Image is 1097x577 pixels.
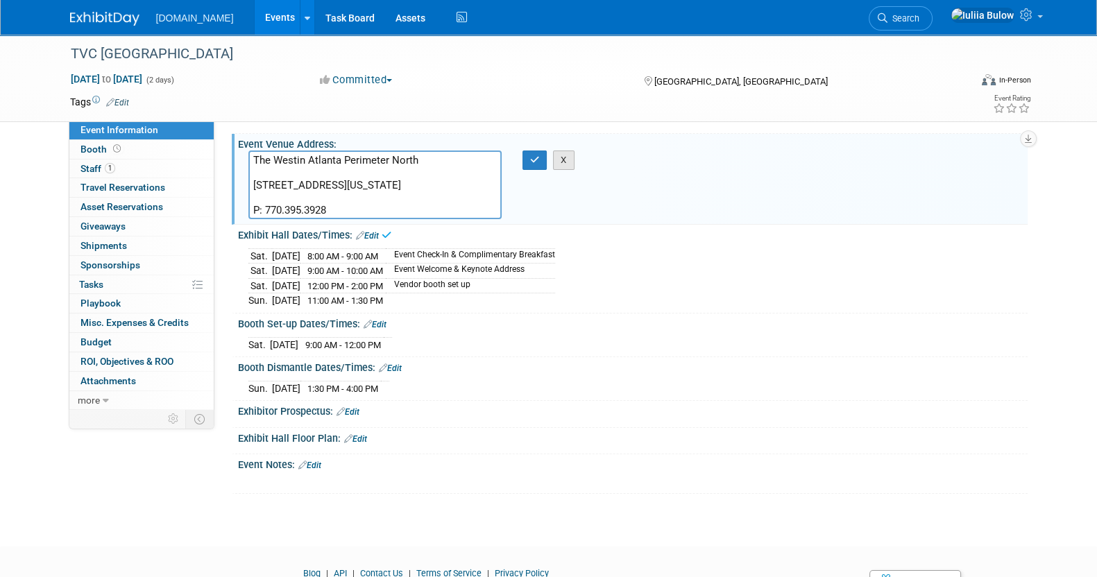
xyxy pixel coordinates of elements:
[80,317,189,328] span: Misc. Expenses & Credits
[69,372,214,390] a: Attachments
[80,336,112,347] span: Budget
[305,340,381,350] span: 9:00 AM - 12:00 PM
[386,278,555,293] td: Vendor booth set up
[80,182,165,193] span: Travel Reservations
[100,74,113,85] span: to
[998,75,1030,85] div: In-Person
[272,248,300,264] td: [DATE]
[307,281,383,291] span: 12:00 PM - 2:00 PM
[145,76,174,85] span: (2 days)
[69,121,214,139] a: Event Information
[307,266,383,276] span: 9:00 AM - 10:00 AM
[238,225,1028,243] div: Exhibit Hall Dates/Times:
[272,293,300,308] td: [DATE]
[70,12,139,26] img: ExhibitDay
[248,278,272,293] td: Sat.
[238,454,1028,472] div: Event Notes:
[315,73,398,87] button: Committed
[307,384,378,394] span: 1:30 PM - 4:00 PM
[248,337,270,352] td: Sat.
[69,236,214,255] a: Shipments
[80,240,127,251] span: Shipments
[69,391,214,410] a: more
[364,320,386,329] a: Edit
[80,298,121,309] span: Playbook
[307,251,378,261] span: 8:00 AM - 9:00 AM
[238,428,1028,446] div: Exhibit Hall Floor Plan:
[379,363,402,373] a: Edit
[185,410,214,428] td: Toggle Event Tabs
[69,333,214,352] a: Budget
[69,217,214,236] a: Giveaways
[80,163,115,174] span: Staff
[69,275,214,294] a: Tasks
[553,150,575,170] button: X
[69,352,214,371] a: ROI, Objectives & ROO
[248,381,272,395] td: Sun.
[356,231,379,241] a: Edit
[80,201,163,212] span: Asset Reservations
[272,381,300,395] td: [DATE]
[69,198,214,216] a: Asset Reservations
[69,160,214,178] a: Staff1
[951,8,1014,23] img: Iuliia Bulow
[248,248,272,264] td: Sat.
[69,178,214,197] a: Travel Reservations
[69,313,214,332] a: Misc. Expenses & Credits
[238,134,1028,151] div: Event Venue Address:
[238,401,1028,419] div: Exhibitor Prospectus:
[110,144,124,154] span: Booth not reserved yet
[162,410,186,428] td: Personalize Event Tab Strip
[80,144,124,155] span: Booth
[80,124,158,135] span: Event Information
[69,294,214,313] a: Playbook
[70,73,143,85] span: [DATE] [DATE]
[272,278,300,293] td: [DATE]
[80,259,140,270] span: Sponsorships
[270,337,298,352] td: [DATE]
[869,6,933,31] a: Search
[386,248,555,264] td: Event Check-In & Complimentary Breakfast
[69,256,214,275] a: Sponsorships
[298,460,321,470] a: Edit
[78,395,100,406] span: more
[105,163,115,173] span: 1
[80,375,136,386] span: Attachments
[888,72,1031,93] div: Event Format
[238,357,1028,375] div: Booth Dismantle Dates/Times:
[654,76,828,87] span: [GEOGRAPHIC_DATA], [GEOGRAPHIC_DATA]
[80,356,173,367] span: ROI, Objectives & ROO
[66,42,949,67] div: TVC [GEOGRAPHIC_DATA]
[69,140,214,159] a: Booth
[80,221,126,232] span: Giveaways
[337,407,359,417] a: Edit
[156,12,234,24] span: [DOMAIN_NAME]
[248,264,272,279] td: Sat.
[238,313,1028,331] div: Booth Set-up Dates/Times:
[307,295,383,306] span: 11:00 AM - 1:30 PM
[248,293,272,308] td: Sun.
[344,434,367,444] a: Edit
[272,264,300,279] td: [DATE]
[79,279,103,290] span: Tasks
[70,95,129,109] td: Tags
[106,98,129,107] a: Edit
[992,95,1030,102] div: Event Rating
[887,13,919,24] span: Search
[982,74,996,85] img: Format-Inperson.png
[386,264,555,279] td: Event Welcome & Keynote Address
